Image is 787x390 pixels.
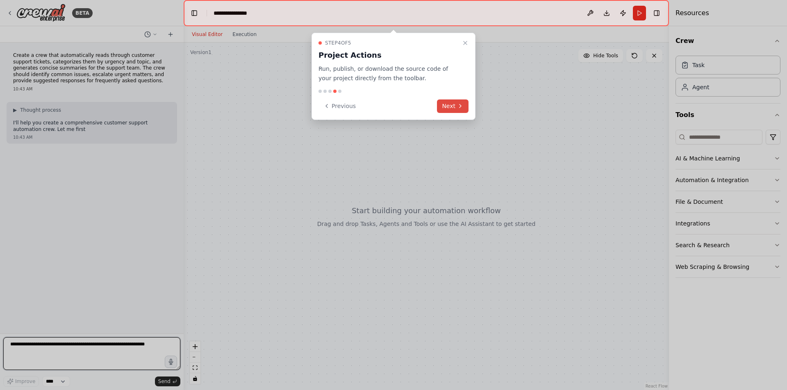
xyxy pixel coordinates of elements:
h3: Project Actions [318,50,459,61]
span: Step 4 of 5 [325,40,351,46]
button: Next [437,99,469,113]
button: Previous [318,99,361,113]
p: Run, publish, or download the source code of your project directly from the toolbar. [318,64,459,83]
button: Hide left sidebar [189,7,200,19]
button: Close walkthrough [460,38,470,48]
